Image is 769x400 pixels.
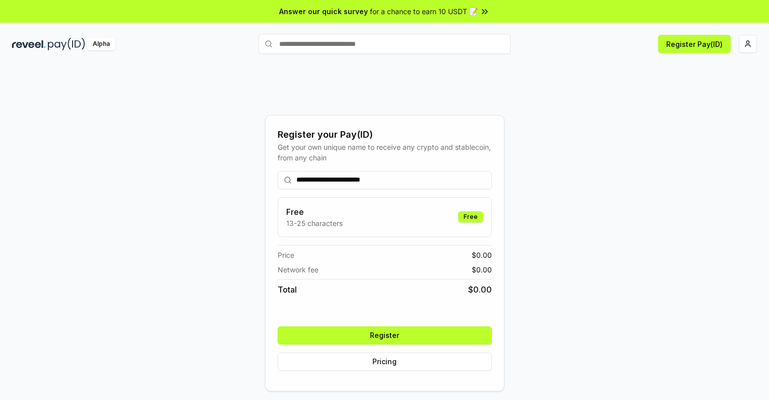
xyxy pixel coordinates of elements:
[278,128,492,142] div: Register your Pay(ID)
[278,353,492,371] button: Pricing
[286,206,343,218] h3: Free
[278,326,492,345] button: Register
[12,38,46,50] img: reveel_dark
[279,6,368,17] span: Answer our quick survey
[472,264,492,275] span: $ 0.00
[468,283,492,296] span: $ 0.00
[278,283,297,296] span: Total
[370,6,478,17] span: for a chance to earn 10 USDT 📝
[458,211,483,222] div: Free
[472,250,492,260] span: $ 0.00
[278,250,294,260] span: Price
[87,38,115,50] div: Alpha
[286,218,343,228] p: 13-25 characters
[278,142,492,163] div: Get your own unique name to receive any crypto and stablecoin, from any chain
[48,38,85,50] img: pay_id
[658,35,731,53] button: Register Pay(ID)
[278,264,318,275] span: Network fee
